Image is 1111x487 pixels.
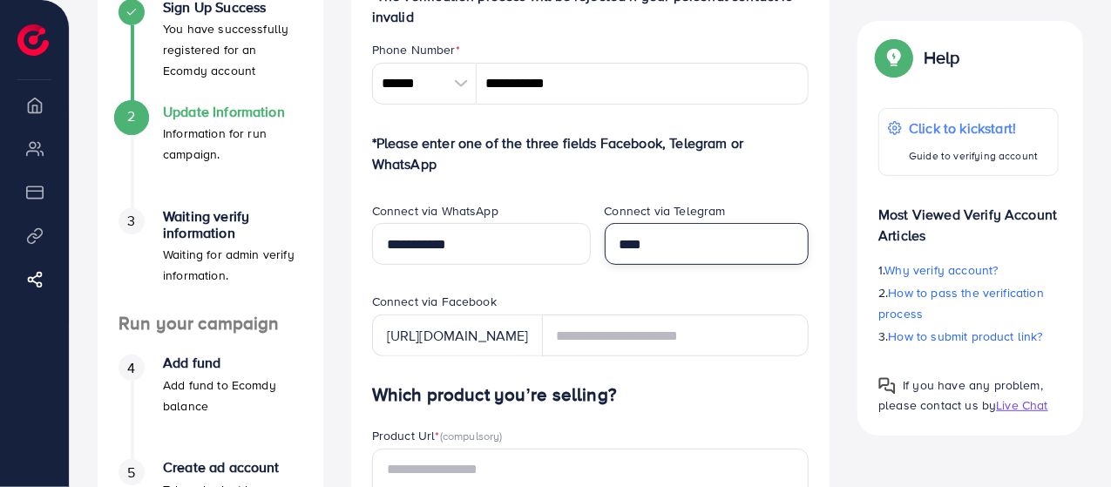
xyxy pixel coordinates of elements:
h4: Add fund [163,355,302,371]
span: If you have any problem, please contact us by [878,376,1043,414]
p: Most Viewed Verify Account Articles [878,190,1059,246]
img: Popup guide [878,42,910,73]
p: Add fund to Ecomdy balance [163,375,302,416]
p: 2. [878,282,1059,324]
span: Live Chat [996,396,1047,414]
span: 3 [127,211,135,231]
p: Guide to verifying account [909,145,1038,166]
span: 2 [127,106,135,126]
img: logo [17,24,49,56]
p: Waiting for admin verify information. [163,244,302,286]
p: You have successfully registered for an Ecomdy account [163,18,302,81]
h4: Run your campaign [98,313,323,335]
li: Update Information [98,104,323,208]
p: Click to kickstart! [909,118,1038,139]
iframe: Chat [1037,409,1098,474]
p: Information for run campaign. [163,123,302,165]
label: Phone Number [372,41,460,58]
span: How to pass the verification process [878,284,1044,322]
label: Connect via Facebook [372,293,497,310]
span: Why verify account? [885,261,999,279]
img: Popup guide [878,377,896,395]
label: Connect via Telegram [605,202,726,220]
h4: Update Information [163,104,302,120]
span: How to submit product link? [889,328,1043,345]
p: *Please enter one of the three fields Facebook, Telegram or WhatsApp [372,132,810,174]
p: 1. [878,260,1059,281]
h4: Waiting verify information [163,208,302,241]
p: Help [924,47,960,68]
label: Connect via WhatsApp [372,202,498,220]
span: (compulsory) [440,428,503,443]
span: 4 [127,358,135,378]
span: 5 [127,463,135,483]
li: Add fund [98,355,323,459]
h4: Which product you’re selling? [372,384,810,406]
label: Product Url [372,427,503,444]
div: [URL][DOMAIN_NAME] [372,315,543,356]
li: Waiting verify information [98,208,323,313]
h4: Create ad account [163,459,302,476]
p: 3. [878,326,1059,347]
